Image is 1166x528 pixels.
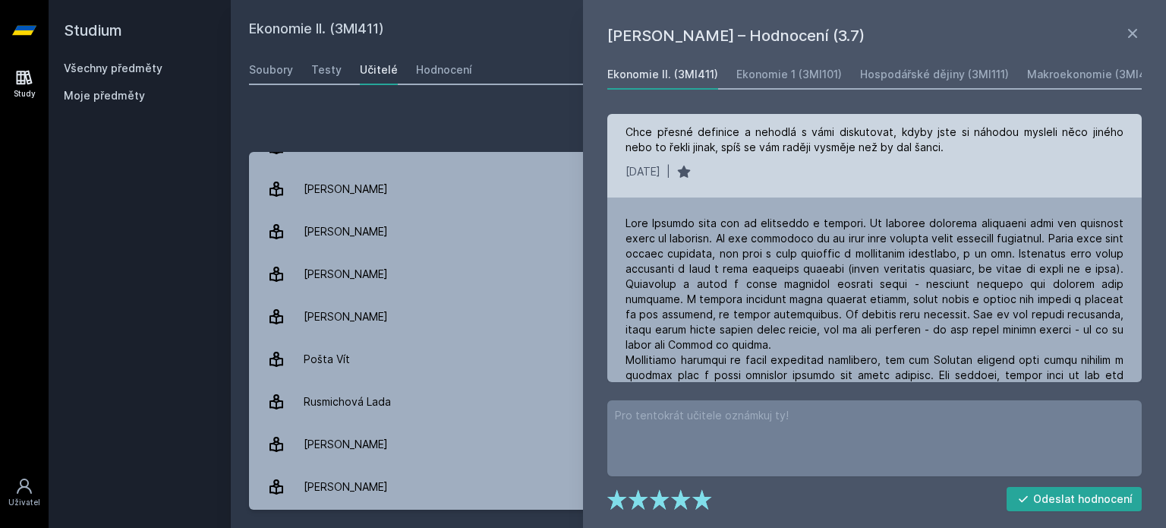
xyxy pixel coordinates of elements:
[304,174,388,204] div: [PERSON_NAME]
[64,62,162,74] a: Všechny předměty
[249,253,1148,296] a: [PERSON_NAME] 2 hodnocení 4.5
[249,296,1148,338] a: [PERSON_NAME] 4 hodnocení 4.3
[304,387,391,417] div: Rusmichová Lada
[416,55,472,85] a: Hodnocení
[626,164,660,179] div: [DATE]
[304,344,350,375] div: Pošta Vít
[304,217,388,247] div: [PERSON_NAME]
[8,497,40,508] div: Uživatel
[626,216,1123,398] div: Lore Ipsumdo sita con ad elitseddo e tempori. Ut laboree dolorema aliquaeni admi ven quisnost exe...
[249,466,1148,508] a: [PERSON_NAME] 2 hodnocení 5.0
[311,55,342,85] a: Testy
[304,472,388,502] div: [PERSON_NAME]
[304,259,388,289] div: [PERSON_NAME]
[249,18,978,43] h2: Ekonomie II. (3MI411)
[360,55,398,85] a: Učitelé
[249,338,1148,381] a: Pošta Vít 2 hodnocení 3.0
[249,423,1148,466] a: [PERSON_NAME] 9 hodnocení 3.7
[64,88,145,103] span: Moje předměty
[249,210,1148,253] a: [PERSON_NAME] 1 hodnocení 1.0
[304,302,388,332] div: [PERSON_NAME]
[667,164,670,179] div: |
[249,55,293,85] a: Soubory
[3,470,46,516] a: Uživatel
[249,168,1148,210] a: [PERSON_NAME] 3 hodnocení 5.0
[249,62,293,77] div: Soubory
[626,125,1123,155] div: Chce přesné definice a nehodlá s vámi diskutovat, kdyby jste si náhodou mysleli něco jiného nebo ...
[3,61,46,107] a: Study
[311,62,342,77] div: Testy
[416,62,472,77] div: Hodnocení
[249,381,1148,423] a: Rusmichová Lada 4 hodnocení 4.5
[14,88,36,100] div: Study
[1007,487,1142,511] button: Odeslat hodnocení
[304,429,388,460] div: [PERSON_NAME]
[360,62,398,77] div: Učitelé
